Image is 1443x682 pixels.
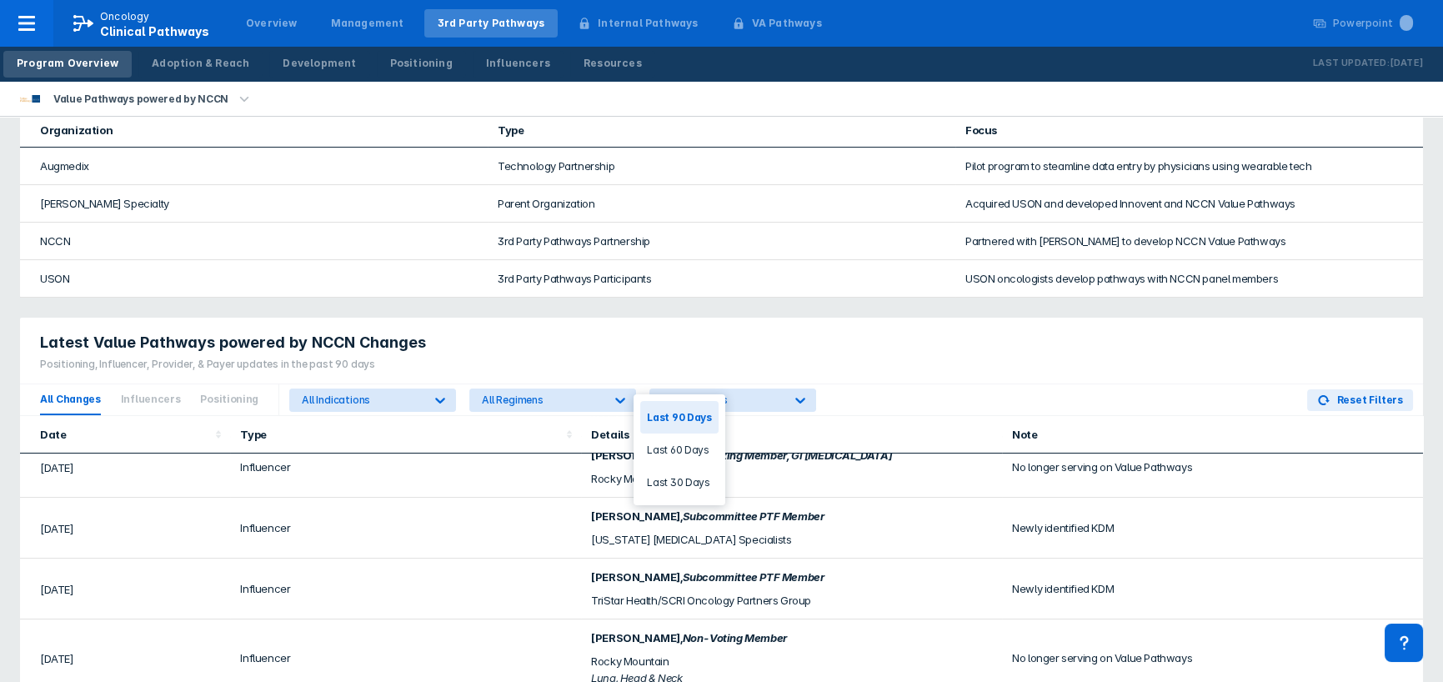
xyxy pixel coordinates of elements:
[683,631,787,644] i: Non-Voting Member
[640,466,718,499] div: Last 30 Days
[40,333,426,353] span: Latest Value Pathways powered by NCCN Changes
[591,509,682,523] span: [PERSON_NAME] ,
[591,470,992,487] div: Rocky Mountain
[100,9,150,24] p: Oncology
[100,24,209,38] span: Clinical Pathways
[246,16,298,31] div: Overview
[662,394,783,406] div: Last 90 Days
[584,56,642,71] div: Resources
[591,592,992,609] div: TriStar Health/SCRI Oncology Partners Group
[40,583,74,596] span: [DATE]
[424,9,559,38] a: 3rd Party Pathways
[683,570,824,584] i: Subcommittee PTF Member
[965,123,1403,137] div: Focus
[1390,55,1423,72] p: [DATE]
[230,498,581,559] td: Influencer
[486,56,550,71] div: Influencers
[240,428,561,441] div: Type
[591,631,682,644] span: [PERSON_NAME] ,
[121,384,181,415] span: Influencers
[488,148,955,185] td: Technology Partnership
[20,260,488,298] td: USON
[40,384,101,415] span: All Changes
[390,56,453,71] div: Positioning
[955,185,1423,223] td: Acquired USON and developed Innovent and NCCN Value Pathways
[283,56,356,71] div: Development
[230,437,581,498] td: Influencer
[1012,428,1403,441] div: Note
[591,428,992,441] div: Details
[1333,16,1413,31] div: Powerpoint
[230,559,581,619] td: Influencer
[1002,498,1423,559] td: Newly identified KDM
[233,9,311,38] a: Overview
[40,123,478,137] div: Organization
[438,16,545,31] div: 3rd Party Pathways
[269,51,369,78] a: Development
[591,653,992,669] div: Rocky Mountain
[17,56,118,71] div: Program Overview
[1307,389,1413,411] button: Reset Filters
[47,88,235,111] div: Value Pathways powered by NCCN
[640,434,718,466] div: Last 60 Days
[318,9,418,38] a: Management
[955,148,1423,185] td: Pilot program to steamline data entry by physicians using wearable tech
[752,16,822,31] div: VA Pathways
[1313,55,1390,72] p: Last Updated:
[20,95,40,103] img: value-pathways-nccn
[488,260,955,298] td: 3rd Party Pathways Participants
[40,522,74,535] span: [DATE]
[40,357,426,372] div: Positioning, Influencer, Provider, & Payer updates in the past 90 days
[302,394,423,406] div: All Indications
[473,51,564,78] a: Influencers
[20,223,488,260] td: NCCN
[488,185,955,223] td: Parent Organization
[955,260,1423,298] td: USON oncologists develop pathways with NCCN panel members
[591,570,682,584] span: [PERSON_NAME] ,
[40,461,74,474] span: [DATE]
[598,16,698,31] div: Internal Pathways
[498,123,945,137] div: Type
[152,56,249,71] div: Adoption & Reach
[200,384,258,415] span: Positioning
[20,148,488,185] td: Augmedix
[570,51,655,78] a: Resources
[683,509,824,523] i: Subcommittee PTF Member
[591,449,682,462] span: [PERSON_NAME] ,
[138,51,263,78] a: Adoption & Reach
[1385,624,1423,662] div: Contact Support
[1002,437,1423,498] td: No longer serving on Value Pathways
[955,223,1423,260] td: Partnered with [PERSON_NAME] to develop NCCN Value Pathways
[640,401,718,434] div: Last 90 Days
[683,449,893,462] i: Non-Voting Member, GI [MEDICAL_DATA]
[3,51,132,78] a: Program Overview
[482,394,603,406] div: All Regimens
[591,531,992,548] div: [US_STATE] [MEDICAL_DATA] Specialists
[331,16,404,31] div: Management
[40,428,210,441] div: Date
[40,652,74,665] span: [DATE]
[1002,559,1423,619] td: Newly identified KDM
[1337,393,1403,408] span: Reset Filters
[488,223,955,260] td: 3rd Party Pathways Partnership
[20,185,488,223] td: [PERSON_NAME] Specialty
[377,51,466,78] a: Positioning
